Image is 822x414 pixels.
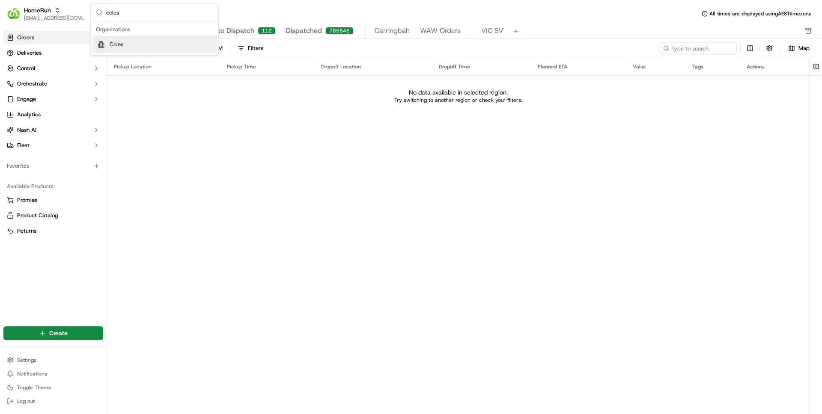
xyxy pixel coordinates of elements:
[3,224,103,238] button: Returns
[3,354,103,366] button: Settings
[481,26,503,36] span: VIC SV
[709,10,812,17] span: All times are displayed using AEST timezone
[409,88,508,97] p: No data available in selected region.
[17,212,58,219] span: Product Catalog
[106,4,213,21] input: Search...
[17,191,66,200] span: Knowledge Base
[17,398,35,405] span: Log out
[17,34,34,41] span: Orders
[39,90,118,97] div: We're available if you need us!
[538,63,619,70] div: Planned ETA
[91,21,218,55] div: Suggestions
[9,192,15,199] div: 📗
[76,133,93,139] span: [DATE]
[72,192,79,199] div: 💻
[17,80,47,88] span: Orchestrate
[49,329,68,337] span: Create
[3,31,103,44] a: Orders
[110,41,123,48] span: Coles
[3,62,103,75] button: Control
[9,9,26,26] img: Nash
[3,159,103,173] div: Favorites
[85,212,104,219] span: Pylon
[3,139,103,152] button: Fleet
[692,63,733,70] div: Tags
[3,123,103,137] button: Nash AI
[17,65,35,72] span: Control
[9,34,156,48] p: Welcome 👋
[24,6,51,15] button: HomeRun
[17,95,36,103] span: Engage
[420,26,461,36] span: WAW Orders
[39,82,140,90] div: Start new chat
[325,27,354,35] div: 785845
[114,63,213,70] div: Pickup Location
[24,15,85,21] button: [EMAIL_ADDRESS][DOMAIN_NAME]
[71,133,74,139] span: •
[17,142,30,149] span: Fleet
[3,46,103,60] a: Deliveries
[258,27,276,35] div: 112
[7,212,100,219] a: Product Catalog
[9,124,22,138] img: Masood Aslam
[133,109,156,120] button: See all
[321,63,425,70] div: Dropoff Location
[375,26,410,36] span: Carringbah
[9,148,22,161] img: Abhishek Arora
[633,63,679,70] div: Value
[17,384,51,391] span: Toggle Theme
[7,227,100,235] a: Returns
[27,133,69,139] span: [PERSON_NAME]
[3,209,103,222] button: Product Catalog
[7,196,100,204] a: Promise
[783,43,815,53] button: Map
[17,133,24,140] img: 1736555255976-a54dd68f-1ca7-489b-9aae-adbdc363a1c4
[394,97,522,103] p: Try switching to another region or check your filters.
[3,326,103,340] button: Create
[92,23,217,36] div: Organizations
[69,188,141,203] a: 💻API Documentation
[76,156,93,163] span: [DATE]
[3,368,103,380] button: Notifications
[7,7,21,21] img: HomeRun
[17,196,37,204] span: Promise
[71,156,74,163] span: •
[234,42,267,54] button: Filters
[3,92,103,106] button: Engage
[196,26,254,36] span: Ready to Dispatch
[227,63,307,70] div: Pickup Time
[747,63,803,70] div: Actions
[18,82,33,97] img: 4281594248423_2fcf9dad9f2a874258b8_72.png
[3,193,103,207] button: Promise
[439,63,524,70] div: Dropoff Time
[17,126,36,134] span: Nash AI
[17,49,42,57] span: Deliveries
[3,77,103,91] button: Orchestrate
[3,180,103,193] div: Available Products
[81,191,137,200] span: API Documentation
[17,370,47,377] span: Notifications
[798,44,810,52] span: Map
[286,26,322,36] span: Dispatched
[22,55,154,64] input: Got a question? Start typing here...
[660,42,737,54] input: Type to search
[27,156,69,163] span: [PERSON_NAME]
[60,212,104,219] a: Powered byPylon
[3,3,89,24] button: HomeRunHomeRun[EMAIL_ADDRESS][DOMAIN_NAME]
[17,357,36,364] span: Settings
[146,84,156,95] button: Start new chat
[17,227,36,235] span: Returns
[3,381,103,393] button: Toggle Theme
[9,111,57,118] div: Past conversations
[9,82,24,97] img: 1736555255976-a54dd68f-1ca7-489b-9aae-adbdc363a1c4
[17,111,41,118] span: Analytics
[5,188,69,203] a: 📗Knowledge Base
[248,44,263,52] div: Filters
[3,395,103,407] button: Log out
[3,108,103,121] a: Analytics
